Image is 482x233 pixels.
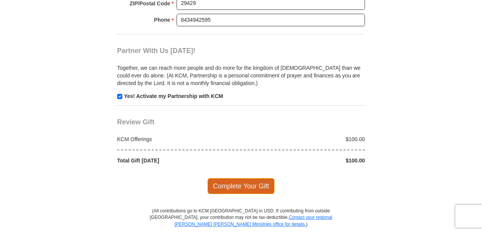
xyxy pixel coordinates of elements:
span: Review Gift [117,118,154,126]
p: Together, we can reach more people and do more for the kingdom of [DEMOGRAPHIC_DATA] than we coul... [117,64,365,87]
a: Contact your regional [PERSON_NAME] [PERSON_NAME] Ministries office for details. [174,215,332,227]
div: Total Gift [DATE] [113,157,241,164]
strong: Yes! Activate my Partnership with KCM [124,93,223,99]
span: Complete Your Gift [207,178,275,194]
div: $100.00 [241,135,369,143]
div: KCM Offerings [113,135,241,143]
span: Partner With Us [DATE]! [117,47,196,55]
strong: Phone [154,14,170,25]
div: $100.00 [241,157,369,164]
